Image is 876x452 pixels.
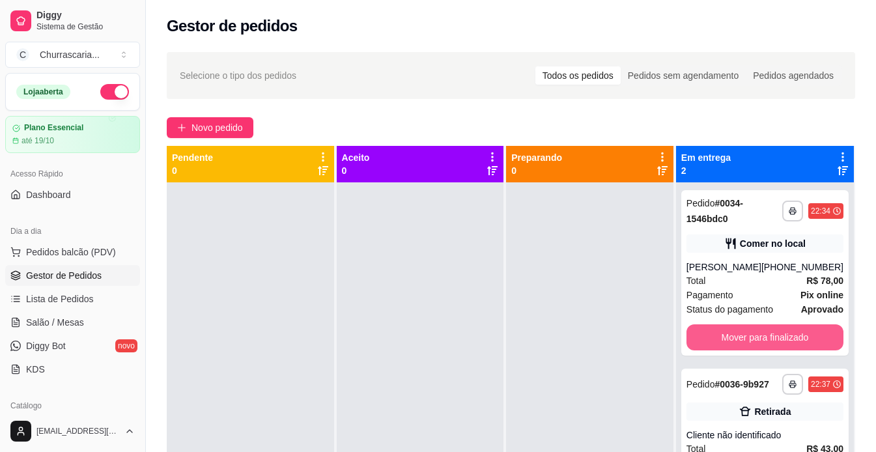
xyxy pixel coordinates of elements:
a: Dashboard [5,184,140,205]
span: Pedido [686,379,715,389]
span: Novo pedido [191,120,243,135]
strong: # 0034-1546bdc0 [686,198,743,224]
p: 0 [172,164,213,177]
span: Pedidos balcão (PDV) [26,246,116,259]
span: Status do pagamento [686,302,773,317]
div: [PERSON_NAME] [686,261,761,274]
span: Salão / Mesas [26,316,84,329]
div: Pedidos agendados [746,66,841,85]
span: Sistema de Gestão [36,21,135,32]
span: [EMAIL_ADDRESS][DOMAIN_NAME] [36,426,119,436]
p: 0 [511,164,562,177]
button: [EMAIL_ADDRESS][DOMAIN_NAME] [5,416,140,447]
span: Diggy [36,10,135,21]
a: DiggySistema de Gestão [5,5,140,36]
article: Plano Essencial [24,123,83,133]
button: Select a team [5,42,140,68]
span: KDS [26,363,45,376]
p: 0 [342,164,370,177]
a: Salão / Mesas [5,312,140,333]
div: 22:37 [811,379,830,389]
span: Gestor de Pedidos [26,269,102,282]
strong: aprovado [801,304,843,315]
div: Comer no local [740,237,806,250]
div: Churrascaria ... [40,48,100,61]
span: C [16,48,29,61]
p: Em entrega [681,151,731,164]
div: 22:34 [811,206,830,216]
span: Total [686,274,706,288]
div: Loja aberta [16,85,70,99]
div: Cliente não identificado [686,429,843,442]
p: Aceito [342,151,370,164]
a: KDS [5,359,140,380]
div: Pedidos sem agendamento [621,66,746,85]
a: Lista de Pedidos [5,289,140,309]
strong: R$ 78,00 [806,275,843,286]
div: [PHONE_NUMBER] [761,261,843,274]
strong: Pix online [800,290,843,300]
div: Acesso Rápido [5,163,140,184]
div: Dia a dia [5,221,140,242]
span: plus [177,123,186,132]
a: Plano Essencialaté 19/10 [5,116,140,153]
p: Pendente [172,151,213,164]
button: Alterar Status [100,84,129,100]
span: Pedido [686,198,715,208]
span: Dashboard [26,188,71,201]
span: Selecione o tipo dos pedidos [180,68,296,83]
span: Lista de Pedidos [26,292,94,305]
strong: # 0036-9b927 [714,379,769,389]
article: até 19/10 [21,135,54,146]
span: Diggy Bot [26,339,66,352]
button: Mover para finalizado [686,324,843,350]
p: Preparando [511,151,562,164]
a: Gestor de Pedidos [5,265,140,286]
div: Retirada [754,405,791,418]
span: Pagamento [686,288,733,302]
div: Todos os pedidos [535,66,621,85]
a: Diggy Botnovo [5,335,140,356]
button: Novo pedido [167,117,253,138]
button: Pedidos balcão (PDV) [5,242,140,262]
div: Catálogo [5,395,140,416]
p: 2 [681,164,731,177]
h2: Gestor de pedidos [167,16,298,36]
